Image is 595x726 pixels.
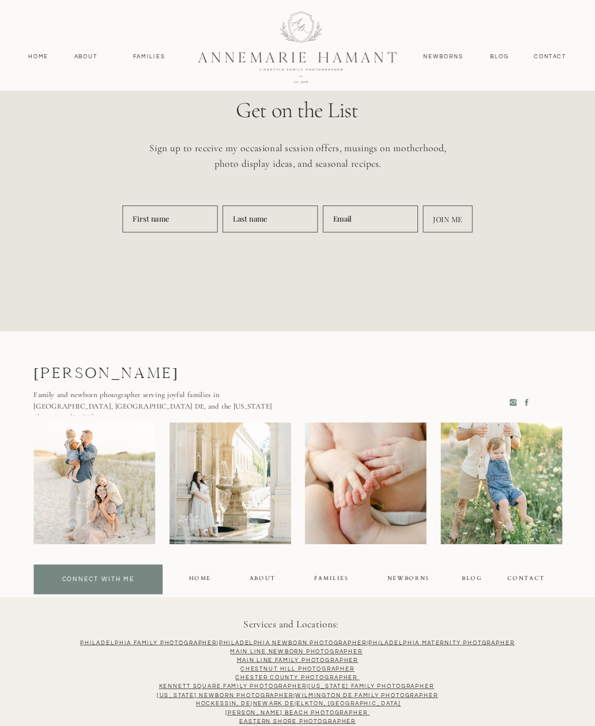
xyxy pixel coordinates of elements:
[219,640,367,645] a: Philadelphia NEWBORN PHOTOGRAPHER
[80,640,217,645] a: Philadelphia Family Photographer
[157,693,293,698] a: [US_STATE] NEWBORN PHOTOGRAPHER
[237,657,359,663] a: Main Line Family PhotograPHER
[295,693,438,698] a: Wilmington DE FAMILY PHOTOGRAPHER
[368,640,515,645] a: Philadelphia Maternity Photgrapher
[423,205,473,232] button: JOIN ME
[47,616,535,634] h3: Services and Locations:
[33,364,237,386] p: [PERSON_NAME]
[71,53,100,61] a: About
[433,214,462,224] span: JOIN ME
[529,53,572,61] a: contact
[24,53,53,61] a: Home
[36,575,160,586] a: connect with me
[239,718,356,724] a: Eastern Shore Photographer
[159,684,307,689] a: Kennett Square Family PhotograPHER
[127,53,171,61] a: Families
[189,574,210,586] a: Home
[240,666,355,671] a: CHESTNUT HILL PHOTOGRAPHER
[250,574,275,586] a: About
[314,574,348,586] a: FAMILIES
[196,701,251,706] a: Hockessin, DE
[225,710,368,715] a: [PERSON_NAME] Beach Photographer
[140,140,456,170] p: Sign up to receive my occasional session offers, musings on motherhood, photo display ideas, and ...
[230,649,363,654] a: MAIN LINE NEWBORN PHOTOGRAPHER
[33,390,274,416] p: Family and newborn photographer serving joyful families in [GEOGRAPHIC_DATA], [GEOGRAPHIC_DATA] D...
[235,675,357,680] a: Chester County PHOTOGRAPHER
[296,701,401,706] a: Elkton, [GEOGRAPHIC_DATA]
[308,684,434,689] a: [US_STATE] Family Photographer
[184,97,410,132] p: Get on the List
[387,574,431,586] a: NEWBORNS
[462,574,481,586] a: blog
[488,53,511,61] a: Blog
[420,53,468,61] a: Newborns
[161,78,434,90] p: join my newsletter
[507,574,545,586] a: contact
[253,701,295,706] a: Newark DE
